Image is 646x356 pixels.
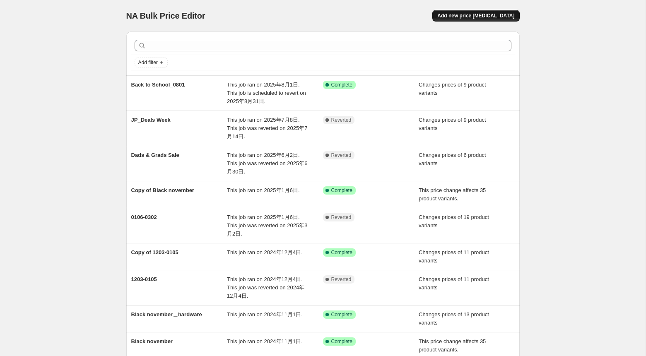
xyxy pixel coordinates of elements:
[227,82,306,104] span: This job ran on 2025年8月1日. This job is scheduled to revert on 2025年8月31日.
[227,187,300,193] span: This job ran on 2025年1月6日.
[135,58,168,67] button: Add filter
[419,187,486,202] span: This price change affects 35 product variants.
[419,311,489,326] span: Changes prices of 13 product variants
[131,214,157,220] span: 0106-0302
[419,82,486,96] span: Changes prices of 9 product variants
[419,214,489,229] span: Changes prices of 19 product variants
[227,117,307,140] span: This job ran on 2025年7月8日. This job was reverted on 2025年7月14日.
[131,276,157,282] span: 1203-0105
[331,214,352,221] span: Reverted
[131,338,173,344] span: Black november
[131,152,179,158] span: Dads & Grads Sale
[419,152,486,166] span: Changes prices of 6 product variants
[331,276,352,283] span: Reverted
[131,249,178,255] span: Copy of 1203-0105
[331,117,352,123] span: Reverted
[419,276,489,291] span: Changes prices of 11 product variants
[419,117,486,131] span: Changes prices of 9 product variants
[227,249,303,255] span: This job ran on 2024年12月4日.
[126,11,205,20] span: NA Bulk Price Editor
[227,276,304,299] span: This job ran on 2024年12月4日. This job was reverted on 2024年12月4日.
[227,214,307,237] span: This job ran on 2025年1月6日. This job was reverted on 2025年3月2日.
[331,152,352,159] span: Reverted
[331,82,352,88] span: Complete
[131,187,194,193] span: Copy of Black november
[138,59,158,66] span: Add filter
[227,311,303,318] span: This job ran on 2024年11月1日.
[227,338,303,344] span: This job ran on 2024年11月1日.
[437,12,514,19] span: Add new price [MEDICAL_DATA]
[227,152,307,175] span: This job ran on 2025年6月2日. This job was reverted on 2025年6月30日.
[432,10,519,22] button: Add new price [MEDICAL_DATA]
[131,117,171,123] span: JP_Deals Week
[419,249,489,264] span: Changes prices of 11 product variants
[331,249,352,256] span: Complete
[131,82,185,88] span: Back to School_0801
[331,338,352,345] span: Complete
[131,311,202,318] span: Black november＿hardware
[331,311,352,318] span: Complete
[419,338,486,353] span: This price change affects 35 product variants.
[331,187,352,194] span: Complete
